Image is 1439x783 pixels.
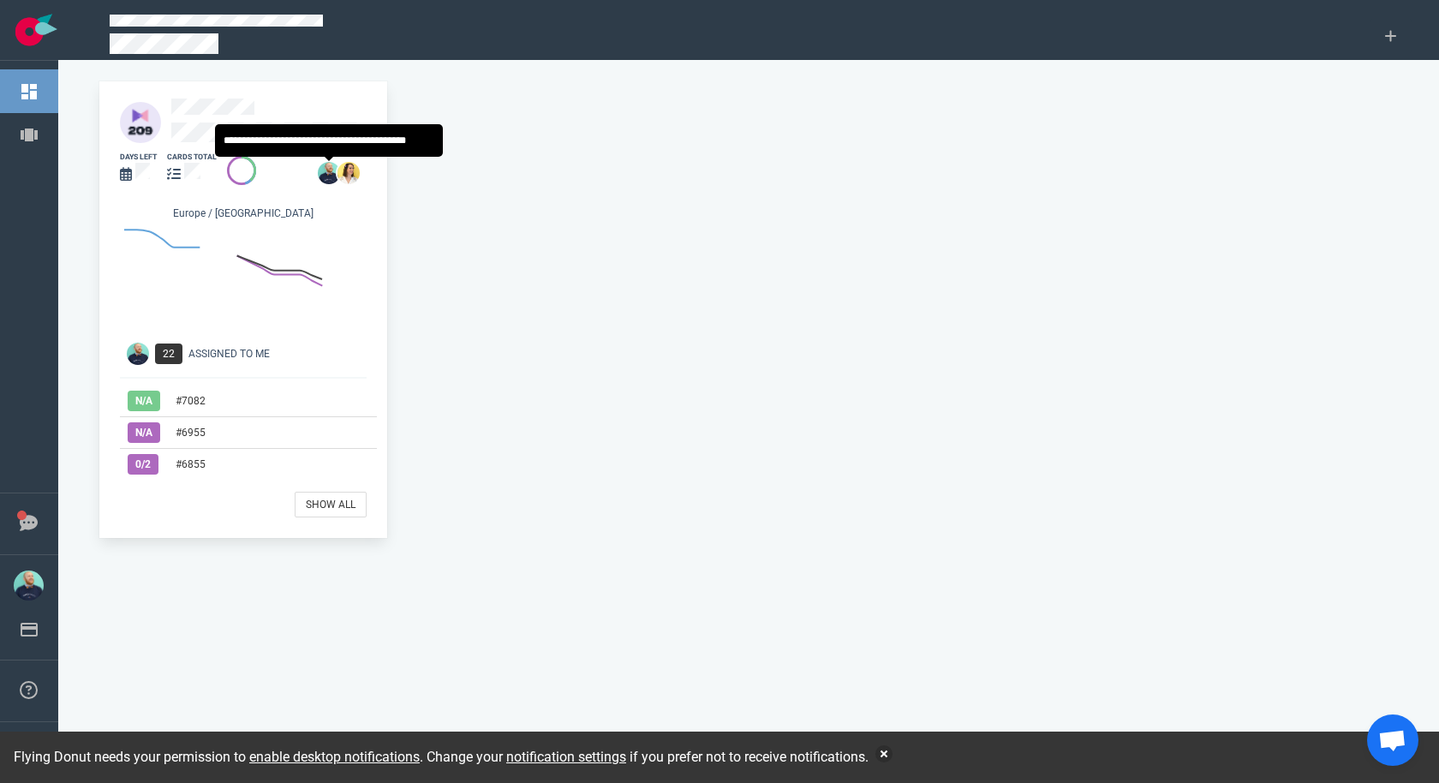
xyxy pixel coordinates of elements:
[120,102,161,143] img: 40
[167,152,217,163] div: cards total
[128,454,158,475] span: 0 / 2
[14,749,420,765] span: Flying Donut needs your permission to
[176,427,206,439] a: #6955
[337,162,360,184] img: 26
[506,749,626,765] a: notification settings
[128,422,160,443] span: N/A
[176,395,206,407] a: #7082
[188,346,377,362] div: Assigned To Me
[249,749,420,765] a: enable desktop notifications
[155,344,182,364] span: 22
[120,206,367,224] div: Europe / [GEOGRAPHIC_DATA]
[128,391,160,411] span: N/A
[120,152,157,163] div: days left
[176,458,206,470] a: #6855
[127,343,149,365] img: Avatar
[318,162,340,184] img: 26
[420,749,869,765] span: . Change your if you prefer not to receive notifications.
[295,492,367,517] a: Show All
[1367,714,1418,766] div: Ouvrir le chat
